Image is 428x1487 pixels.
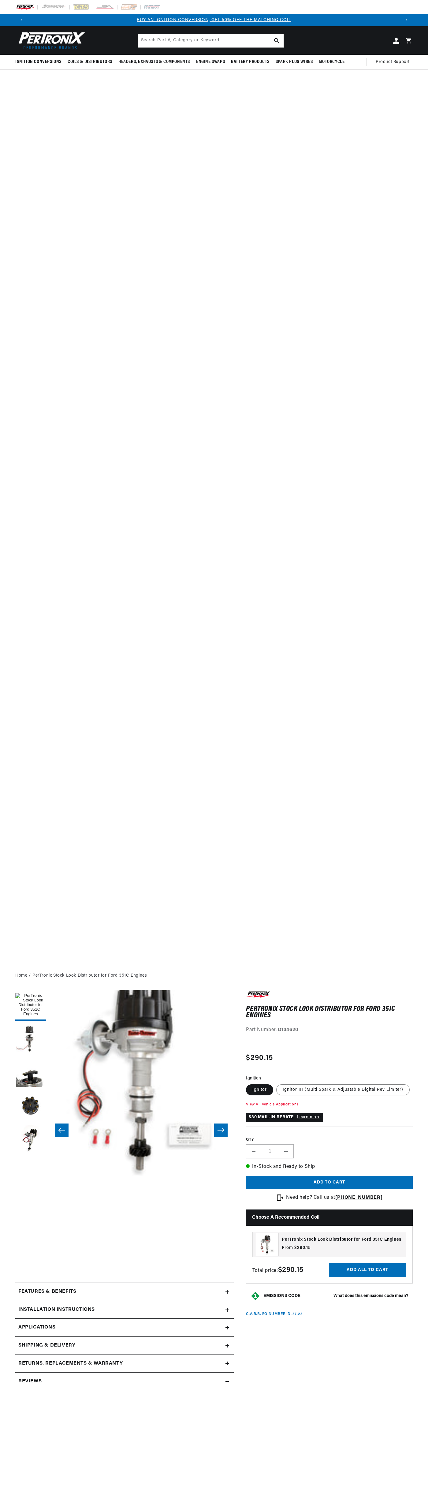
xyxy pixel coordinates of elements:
[286,1194,382,1202] p: Need help? Call us at
[246,1137,413,1142] label: QTY
[276,59,313,65] span: Spark Plug Wires
[55,1124,69,1137] button: Slide left
[214,1124,228,1137] button: Slide right
[252,1268,303,1273] span: Total price:
[263,1294,300,1298] strong: EMISSIONS CODE
[118,59,190,65] span: Headers, Exhausts & Components
[335,1195,382,1200] a: [PHONE_NUMBER]
[231,59,270,65] span: Battery Products
[278,1027,298,1032] strong: D134620
[15,1283,234,1301] summary: Features & Benefits
[196,59,225,65] span: Engine Swaps
[246,1209,413,1226] h2: Choose a Recommended Coil
[15,1091,46,1122] button: Load image 4 in gallery view
[282,1245,311,1251] span: From $290.15
[246,1084,273,1095] label: Ignitor
[15,1057,46,1088] button: Load image 3 in gallery view
[251,1291,260,1301] img: Emissions code
[246,1103,298,1106] a: View All Vehicle Applications
[15,1319,234,1337] a: Applications
[15,30,86,51] img: Pertronix
[273,55,316,69] summary: Spark Plug Wires
[18,1360,123,1368] h2: Returns, Replacements & Warranty
[65,55,115,69] summary: Coils & Distributors
[333,1294,408,1298] strong: What does this emissions code mean?
[400,14,413,26] button: Translation missing: en.sections.announcements.next_announcement
[316,55,348,69] summary: Motorcycle
[246,1026,413,1034] div: Part Number:
[276,1084,410,1095] label: Ignitor III (Multi Spark & Adjustable Digital Rev Limiter)
[28,17,400,24] div: 1 of 3
[246,1053,273,1064] span: $290.15
[68,59,112,65] span: Coils & Distributors
[246,1176,413,1190] button: Add to cart
[193,55,228,69] summary: Engine Swaps
[246,1075,262,1082] legend: Ignition
[15,14,28,26] button: Translation missing: en.sections.announcements.previous_announcement
[15,1355,234,1373] summary: Returns, Replacements & Warranty
[319,59,344,65] span: Motorcycle
[246,1006,413,1019] h1: PerTronix Stock Look Distributor for Ford 351C Engines
[263,1293,408,1299] button: EMISSIONS CODEWhat does this emissions code mean?
[15,1301,234,1319] summary: Installation instructions
[15,990,234,1271] media-gallery: Gallery Viewer
[138,34,284,47] input: Search Part #, Category or Keyword
[15,990,46,1021] button: Load image 1 in gallery view
[18,1324,55,1332] span: Applications
[297,1115,321,1120] a: Learn more
[18,1377,42,1385] h2: Reviews
[137,18,291,22] a: BUY AN IGNITION CONVERSION, GET 50% OFF THE MATCHING COIL
[18,1288,76,1296] h2: Features & Benefits
[15,1373,234,1390] summary: Reviews
[18,1342,75,1350] h2: Shipping & Delivery
[278,1266,303,1274] strong: $290.15
[15,59,61,65] span: Ignition Conversions
[15,1337,234,1355] summary: Shipping & Delivery
[376,59,410,65] span: Product Support
[15,55,65,69] summary: Ignition Conversions
[15,972,413,979] nav: breadcrumbs
[246,1163,413,1171] p: In-Stock and Ready to Ship
[18,1306,95,1314] h2: Installation instructions
[32,972,147,979] a: PerTronix Stock Look Distributor for Ford 351C Engines
[15,1125,46,1155] button: Load image 5 in gallery view
[228,55,273,69] summary: Battery Products
[270,34,284,47] button: Search Part #, Category or Keyword
[376,55,413,69] summary: Product Support
[246,1312,303,1317] p: C.A.R.B. EO Number: D-57-23
[115,55,193,69] summary: Headers, Exhausts & Components
[15,972,27,979] a: Home
[15,1024,46,1054] button: Load image 2 in gallery view
[246,1113,323,1122] p: $30 MAIL-IN REBATE
[28,17,400,24] div: Announcement
[329,1263,406,1277] button: Add all to cart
